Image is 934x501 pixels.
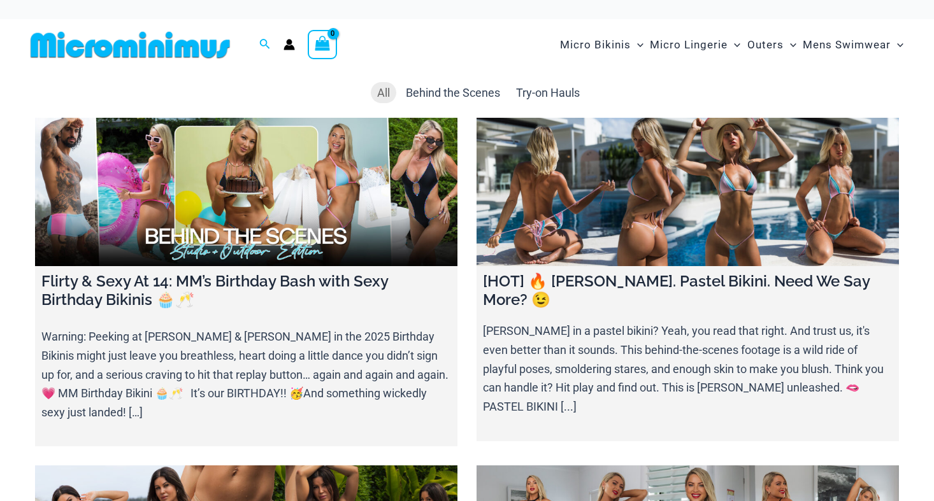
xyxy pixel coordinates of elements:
span: All [377,86,390,99]
span: Menu Toggle [784,29,796,61]
span: Micro Bikinis [560,29,631,61]
p: [PERSON_NAME] in a pastel bikini? Yeah, you read that right. And trust us, it's even better than ... [483,321,893,416]
span: Menu Toggle [631,29,643,61]
span: Menu Toggle [891,29,903,61]
span: Mens Swimwear [803,29,891,61]
h4: Flirty & Sexy At 14: MM’s Birthday Bash with Sexy Birthday Bikinis 🧁🥂 [41,272,451,309]
a: Micro LingerieMenu ToggleMenu Toggle [647,25,744,64]
p: Warning: Peeking at [PERSON_NAME] & [PERSON_NAME] in the 2025 Birthday Bikinis might just leave y... [41,327,451,422]
span: Try-on Hauls [516,86,580,99]
span: Outers [747,29,784,61]
h4: [HOT] 🔥 [PERSON_NAME]. Pastel Bikini. Need We Say More? 😉 [483,272,893,309]
a: Search icon link [259,37,271,53]
span: Menu Toggle [728,29,740,61]
span: Micro Lingerie [650,29,728,61]
a: Mens SwimwearMenu ToggleMenu Toggle [800,25,907,64]
nav: Site Navigation [555,24,909,66]
a: Flirty & Sexy At 14: MM’s Birthday Bash with Sexy Birthday Bikinis 🧁🥂 [35,118,457,265]
a: View Shopping Cart, empty [308,30,337,59]
a: OutersMenu ToggleMenu Toggle [744,25,800,64]
a: Account icon link [284,39,295,50]
a: [HOT] 🔥 Olivia. Pastel Bikini. Need We Say More? 😉 [477,118,899,265]
a: Micro BikinisMenu ToggleMenu Toggle [557,25,647,64]
img: MM SHOP LOGO FLAT [25,31,235,59]
span: Behind the Scenes [406,86,500,99]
